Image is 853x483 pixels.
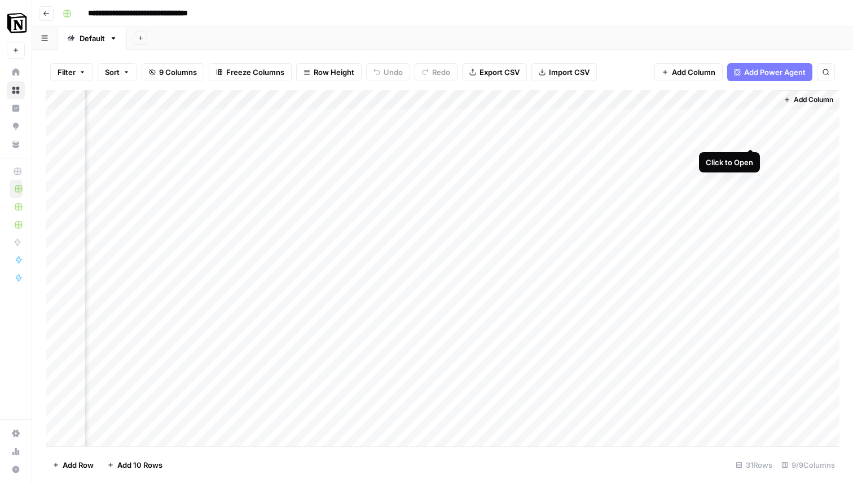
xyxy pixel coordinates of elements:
span: Add Row [63,459,94,471]
button: Add Column [654,63,723,81]
a: Default [58,27,127,50]
button: 9 Columns [142,63,204,81]
img: Notion Logo [7,13,27,33]
a: Settings [7,424,25,442]
a: Home [7,63,25,81]
div: Default [80,33,105,44]
button: Redo [415,63,458,81]
button: Add 10 Rows [100,456,169,474]
button: Export CSV [462,63,527,81]
button: Filter [50,63,93,81]
button: Import CSV [531,63,597,81]
span: 9 Columns [159,67,197,78]
span: Row Height [314,67,354,78]
button: Row Height [296,63,362,81]
span: Freeze Columns [226,67,284,78]
button: Sort [98,63,137,81]
a: Browse [7,81,25,99]
span: Sort [105,67,120,78]
span: Undo [384,67,403,78]
button: Add Power Agent [727,63,812,81]
span: Filter [58,67,76,78]
button: Help + Support [7,460,25,478]
button: Freeze Columns [209,63,292,81]
span: Redo [432,67,450,78]
a: Opportunities [7,117,25,135]
span: Add Column [672,67,715,78]
span: Add 10 Rows [117,459,162,471]
a: Usage [7,442,25,460]
div: 31 Rows [731,456,777,474]
div: 9/9 Columns [777,456,839,474]
span: Export CSV [480,67,520,78]
span: Add Column [794,95,833,105]
button: Workspace: Notion [7,9,25,37]
button: Add Row [46,456,100,474]
a: Your Data [7,135,25,153]
div: Click to Open [706,157,753,168]
button: Undo [366,63,410,81]
span: Import CSV [549,67,590,78]
button: Add Column [779,92,838,107]
span: Add Power Agent [744,67,806,78]
a: Insights [7,99,25,117]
